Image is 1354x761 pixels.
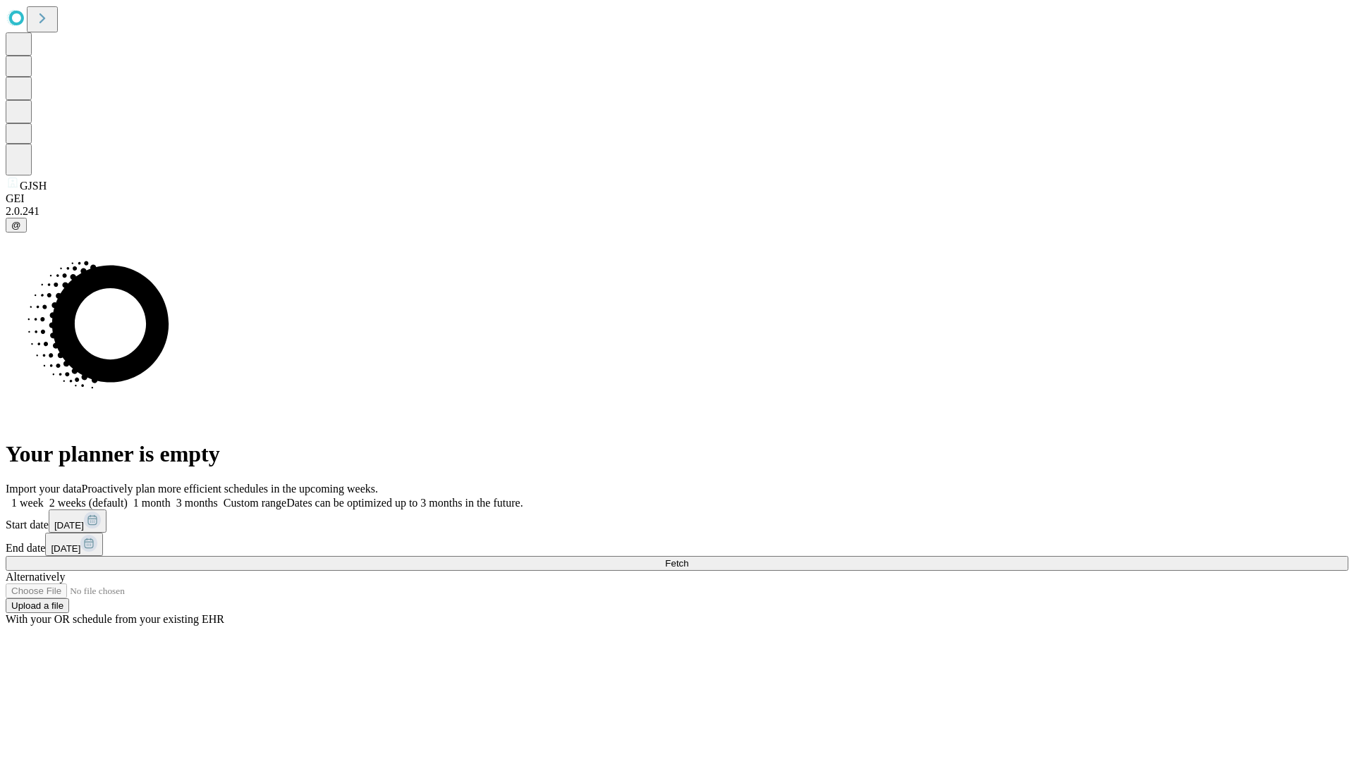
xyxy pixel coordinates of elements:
button: @ [6,218,27,233]
span: Fetch [665,558,688,569]
div: End date [6,533,1348,556]
span: Proactively plan more efficient schedules in the upcoming weeks. [82,483,378,495]
span: [DATE] [51,543,80,554]
span: Dates can be optimized up to 3 months in the future. [286,497,523,509]
span: @ [11,220,21,230]
button: [DATE] [49,509,106,533]
button: Fetch [6,556,1348,571]
h1: Your planner is empty [6,441,1348,467]
span: Import your data [6,483,82,495]
span: Custom range [224,497,286,509]
div: GEI [6,192,1348,205]
span: 2 weeks (default) [49,497,128,509]
div: 2.0.241 [6,205,1348,218]
span: Alternatively [6,571,65,583]
button: Upload a file [6,598,69,613]
button: [DATE] [45,533,103,556]
div: Start date [6,509,1348,533]
span: 1 week [11,497,44,509]
span: 3 months [176,497,218,509]
span: With your OR schedule from your existing EHR [6,613,224,625]
span: 1 month [133,497,171,509]
span: [DATE] [54,520,84,531]
span: GJSH [20,180,47,192]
